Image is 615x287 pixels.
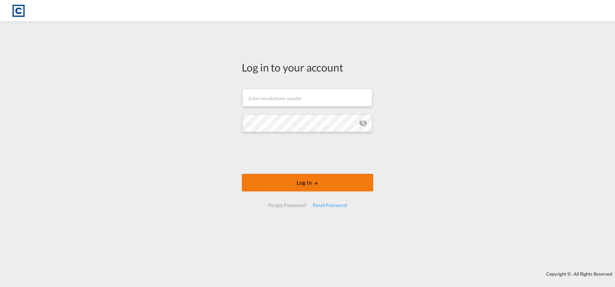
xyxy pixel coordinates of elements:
div: Reset Password [310,199,350,212]
button: LOGIN [242,174,373,191]
img: 1fdb9190129311efbfaf67cbb4249bed.jpeg [11,3,27,19]
div: Log in to your account [242,60,373,75]
md-icon: icon-eye-off [359,119,367,127]
iframe: reCAPTCHA [254,139,361,167]
input: Enter email/phone number [242,89,372,107]
div: Forgot Password? [265,199,310,212]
